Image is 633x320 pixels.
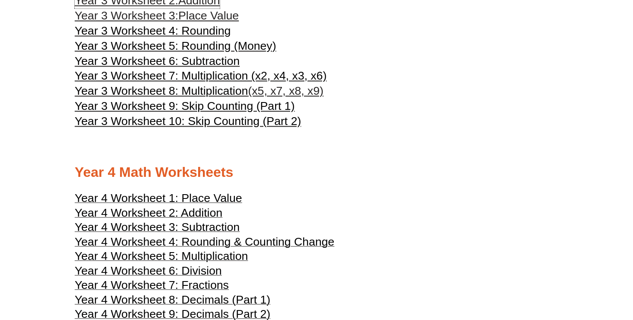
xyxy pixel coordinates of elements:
[75,99,295,112] span: Year 3 Worksheet 9: Skip Counting (Part 1)
[75,83,323,99] a: Year 3 Worksheet 8: Multiplication(x5, x7, x8, x9)
[75,24,231,37] span: Year 3 Worksheet 4: Rounding
[75,206,222,219] span: Year 4 Worksheet 2: Addition
[75,8,239,23] a: Year 3 Worksheet 3:Place Value
[75,224,240,233] a: Year 4 Worksheet 3: Subtraction
[75,115,301,128] span: Year 3 Worksheet 10: Skip Counting (Part 2)
[75,54,240,67] span: Year 3 Worksheet 6: Subtraction
[75,69,327,82] span: Year 3 Worksheet 7: Multiplication (x2, x4, x3, x6)
[75,278,229,291] span: Year 4 Worksheet 7: Fractions
[75,297,270,306] a: Year 4 Worksheet 8: Decimals (Part 1)
[75,38,276,54] a: Year 3 Worksheet 5: Rounding (Money)
[75,282,229,291] a: Year 4 Worksheet 7: Fractions
[178,9,239,22] span: Place Value
[75,268,222,277] a: Year 4 Worksheet 6: Division
[75,114,301,129] a: Year 3 Worksheet 10: Skip Counting (Part 2)
[248,84,324,97] span: (x5, x7, x8, x9)
[75,192,242,205] span: Year 4 Worksheet 1: Place Value
[489,223,633,320] iframe: Chat Widget
[75,84,248,97] span: Year 3 Worksheet 8: Multiplication
[75,99,295,114] a: Year 3 Worksheet 9: Skip Counting (Part 1)
[75,311,270,320] a: Year 4 Worksheet 9: Decimals (Part 2)
[75,239,335,248] a: Year 4 Worksheet 4: Rounding & Counting Change
[75,221,240,234] span: Year 4 Worksheet 3: Subtraction
[75,293,270,306] span: Year 4 Worksheet 8: Decimals (Part 1)
[75,264,222,277] span: Year 4 Worksheet 6: Division
[75,163,558,182] h2: Year 4 Math Worksheets
[75,250,248,262] span: Year 4 Worksheet 5: Multiplication
[75,54,240,69] a: Year 3 Worksheet 6: Subtraction
[75,253,248,262] a: Year 4 Worksheet 5: Multiplication
[75,195,242,204] a: Year 4 Worksheet 1: Place Value
[75,210,222,219] a: Year 4 Worksheet 2: Addition
[75,235,335,248] span: Year 4 Worksheet 4: Rounding & Counting Change
[75,68,327,83] a: Year 3 Worksheet 7: Multiplication (x2, x4, x3, x6)
[75,23,231,38] a: Year 3 Worksheet 4: Rounding
[75,9,178,22] span: Year 3 Worksheet 3:
[75,39,276,52] span: Year 3 Worksheet 5: Rounding (Money)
